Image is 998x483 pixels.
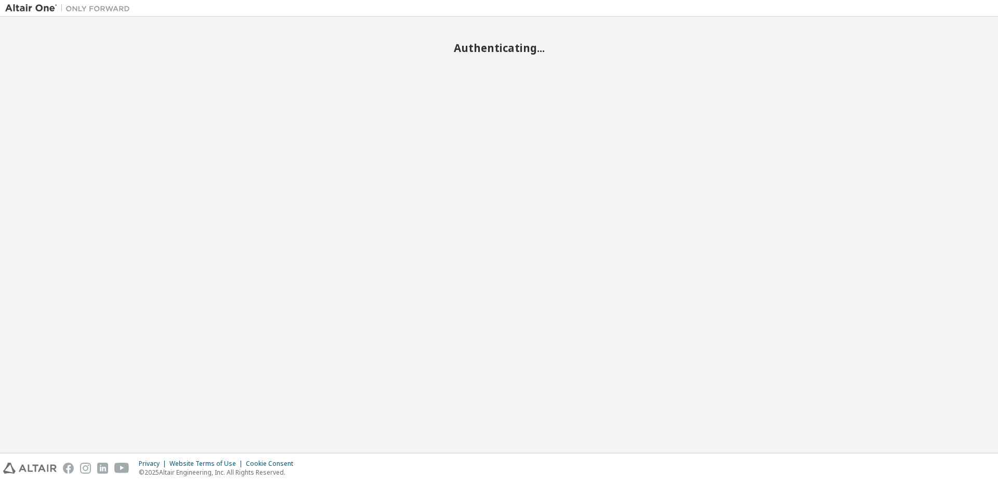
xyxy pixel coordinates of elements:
[114,463,129,474] img: youtube.svg
[139,460,169,468] div: Privacy
[5,3,135,14] img: Altair One
[97,463,108,474] img: linkedin.svg
[3,463,57,474] img: altair_logo.svg
[139,468,299,477] p: © 2025 Altair Engineering, Inc. All Rights Reserved.
[80,463,91,474] img: instagram.svg
[246,460,299,468] div: Cookie Consent
[63,463,74,474] img: facebook.svg
[5,41,993,55] h2: Authenticating...
[169,460,246,468] div: Website Terms of Use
